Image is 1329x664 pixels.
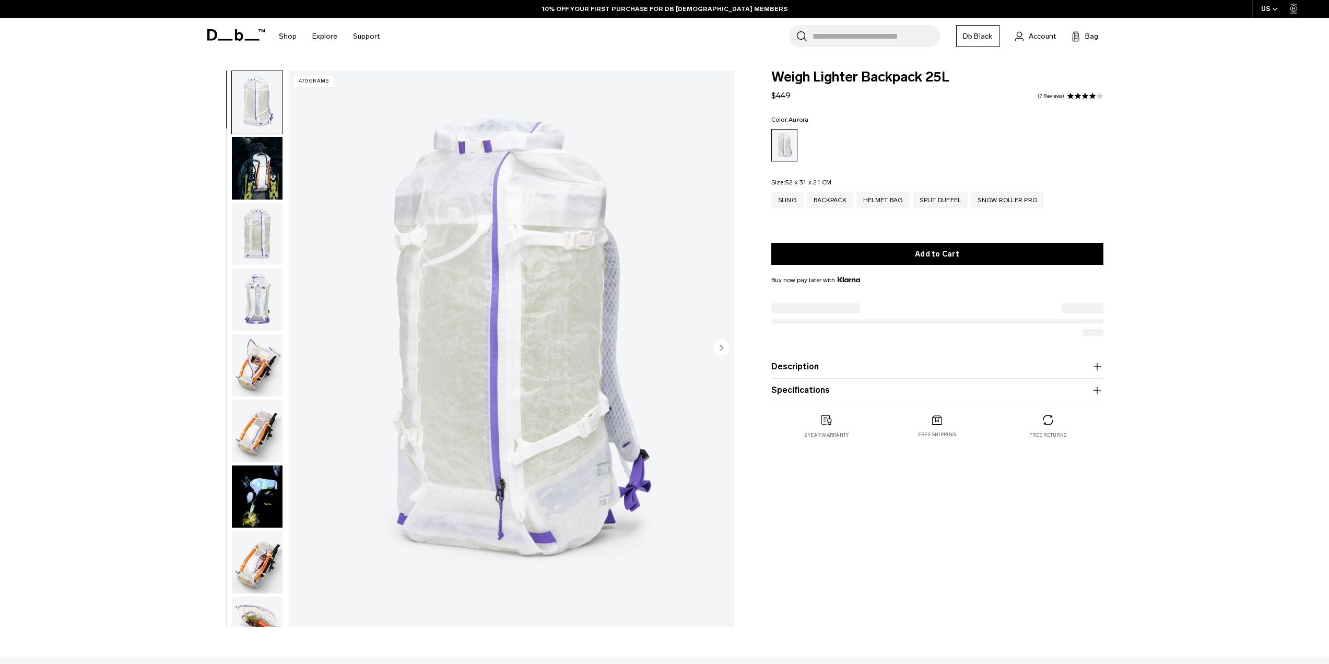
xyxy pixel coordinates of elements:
a: Shop [279,18,297,55]
span: 52 x 31 x 21 CM [785,179,832,186]
button: Weigh_Lighter_Backpack_25L_3.png [231,267,283,331]
img: Weigh_Lighter_Backpack_25L_Lifestyle_new.png [232,137,283,200]
button: Weigh_Lighter_Backpack_25L_7.png [231,596,283,660]
button: Weigh_Lighter_Backpack_25L_Lifestyle_new.png [231,136,283,200]
span: Weigh Lighter Backpack 25L [771,71,1103,84]
button: Weigh Lighter Backpack 25L Aurora [231,465,283,529]
button: Add to Cart [771,243,1103,265]
img: Weigh_Lighter_Backpack_25L_3.png [232,268,283,331]
span: Buy now pay later with [771,275,860,285]
button: Next slide [713,340,729,357]
a: Support [353,18,380,55]
p: Free returns [1029,432,1066,439]
a: Snow Roller Pro [971,192,1044,208]
img: Weigh_Lighter_Backpack_25L_1.png [289,71,734,627]
a: Aurora [771,129,797,161]
button: Specifications [771,384,1103,397]
span: $449 [771,90,791,100]
a: Backpack [807,192,853,208]
a: Explore [312,18,337,55]
p: 470 grams [294,76,334,87]
img: Weigh_Lighter_Backpack_25L_2.png [232,203,283,265]
a: Sling [771,192,804,208]
li: 1 / 18 [289,71,734,627]
img: Weigh Lighter Backpack 25L Aurora [232,465,283,528]
a: Account [1015,30,1056,42]
span: Account [1029,31,1056,42]
button: Description [771,360,1103,373]
img: Weigh_Lighter_Backpack_25L_5.png [232,400,283,462]
img: {"height" => 20, "alt" => "Klarna"} [838,277,860,282]
span: Bag [1085,31,1098,42]
a: Helmet Bag [856,192,910,208]
a: 7 reviews [1038,94,1064,99]
button: Bag [1072,30,1098,42]
legend: Color: [771,117,809,123]
button: Weigh_Lighter_Backpack_25L_5.png [231,399,283,463]
button: Weigh_Lighter_Backpack_25L_1.png [231,71,283,134]
p: 2 year warranty [804,432,849,439]
nav: Main Navigation [271,18,387,55]
button: Weigh_Lighter_Backpack_25L_4.png [231,333,283,397]
img: Weigh_Lighter_Backpack_25L_4.png [232,334,283,397]
button: Weigh_Lighter_Backpack_25L_2.png [231,202,283,266]
img: Weigh_Lighter_Backpack_25L_1.png [232,71,283,134]
legend: Size: [771,179,832,185]
button: Weigh_Lighter_Backpack_25L_6.png [231,530,283,594]
img: Weigh_Lighter_Backpack_25L_6.png [232,531,283,593]
a: Split Duffel [913,192,968,208]
img: Weigh_Lighter_Backpack_25L_7.png [232,597,283,659]
a: Db Black [956,25,999,47]
span: Aurora [789,116,809,123]
a: 10% OFF YOUR FIRST PURCHASE FOR DB [DEMOGRAPHIC_DATA] MEMBERS [542,4,787,14]
p: Free shipping [918,431,956,438]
